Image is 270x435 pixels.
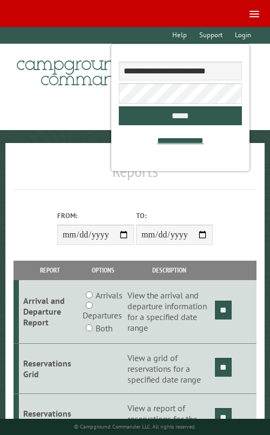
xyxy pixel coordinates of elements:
[167,27,192,44] a: Help
[13,160,256,190] h1: Reports
[19,261,81,280] th: Report
[125,343,213,393] td: View a grid of reservations for a specified date range
[81,261,126,280] th: Options
[19,280,81,343] td: Arrival and Departure Report
[125,280,213,343] td: View the arrival and departure information for a specified date range
[83,309,122,322] label: Departures
[194,27,228,44] a: Support
[230,27,256,44] a: Login
[74,423,196,430] small: © Campground Commander LLC. All rights reserved.
[13,48,148,90] img: Campground Commander
[125,261,213,280] th: Description
[136,210,213,221] label: To:
[96,322,112,335] label: Both
[57,210,134,221] label: From:
[19,343,81,393] td: Reservations Grid
[96,289,123,302] label: Arrivals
